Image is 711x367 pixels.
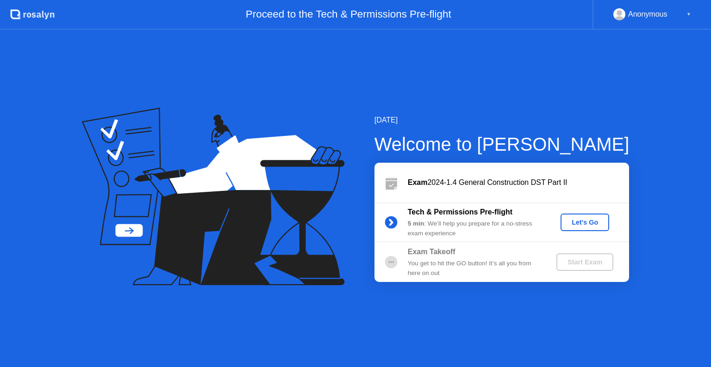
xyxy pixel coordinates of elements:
button: Let's Go [561,214,609,231]
div: Welcome to [PERSON_NAME] [374,130,630,158]
b: Exam Takeoff [408,248,455,256]
b: Tech & Permissions Pre-flight [408,208,512,216]
div: : We’ll help you prepare for a no-stress exam experience [408,219,541,238]
button: Start Exam [556,253,613,271]
b: Exam [408,178,428,186]
div: ▼ [686,8,691,20]
div: Let's Go [564,219,605,226]
b: 5 min [408,220,424,227]
div: Start Exam [560,258,610,266]
div: [DATE] [374,115,630,126]
div: Anonymous [628,8,667,20]
div: 2024-1.4 General Construction DST Part II [408,177,629,188]
div: You get to hit the GO button! It’s all you from here on out [408,259,541,278]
